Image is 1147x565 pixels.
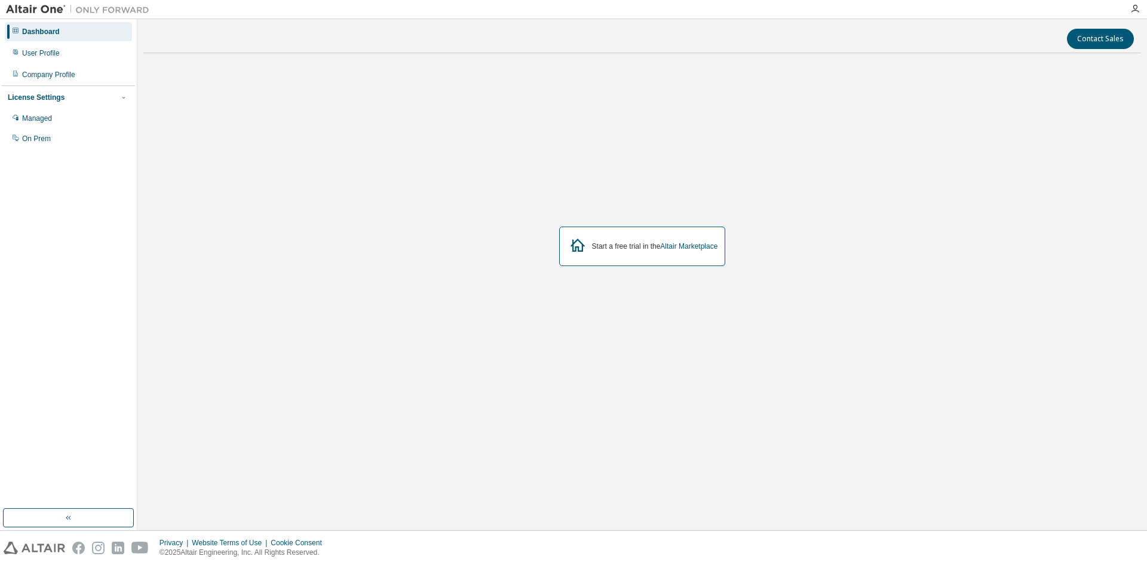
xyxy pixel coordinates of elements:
div: Company Profile [22,70,75,80]
img: altair_logo.svg [4,542,65,554]
div: On Prem [22,134,51,143]
a: Altair Marketplace [660,242,717,251]
img: facebook.svg [72,542,85,554]
div: Website Terms of Use [192,538,271,548]
div: License Settings [8,93,65,102]
button: Contact Sales [1067,29,1134,49]
div: Privacy [160,538,192,548]
img: instagram.svg [92,542,105,554]
p: © 2025 Altair Engineering, Inc. All Rights Reserved. [160,548,329,558]
div: Cookie Consent [271,538,329,548]
div: Dashboard [22,27,60,36]
div: Managed [22,114,52,123]
div: Start a free trial in the [592,242,718,251]
img: youtube.svg [131,542,149,554]
img: Altair One [6,4,155,16]
img: linkedin.svg [112,542,124,554]
div: User Profile [22,48,60,58]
